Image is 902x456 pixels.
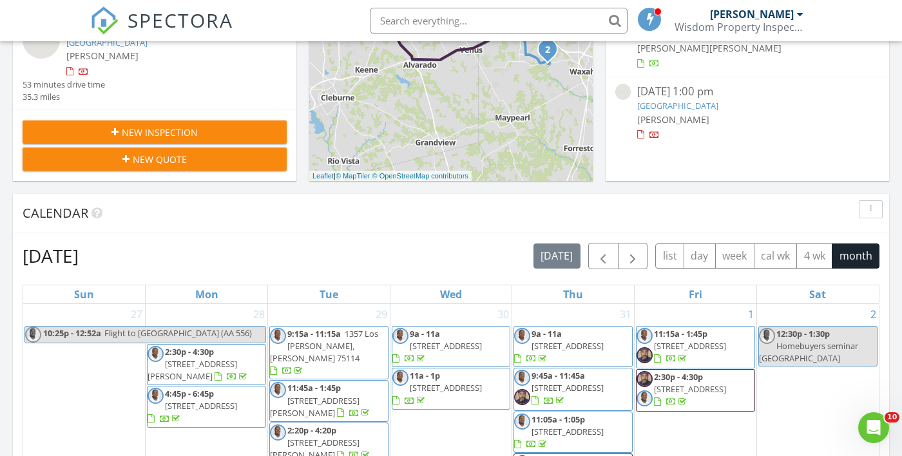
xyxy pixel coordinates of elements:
[128,304,145,325] a: Go to July 27, 2025
[686,285,705,303] a: Friday
[832,243,879,269] button: month
[654,340,726,352] span: [STREET_ADDRESS]
[392,370,408,386] img: unnamed.jpg
[373,304,390,325] a: Go to July 29, 2025
[148,358,237,382] span: [STREET_ADDRESS][PERSON_NAME]
[513,368,633,410] a: 9:45a - 11:45a [STREET_ADDRESS]
[410,328,440,339] span: 9a - 11a
[637,390,653,406] img: unnamed.jpg
[637,100,718,111] a: [GEOGRAPHIC_DATA]
[675,21,803,33] div: Wisdom Property Inspections
[545,46,550,55] i: 2
[66,37,148,48] a: [GEOGRAPHIC_DATA]
[23,147,287,171] button: New Quote
[165,400,237,412] span: [STREET_ADDRESS]
[514,389,530,405] img: stjmobon448559306
[637,42,709,54] span: [PERSON_NAME]
[72,285,97,303] a: Sunday
[392,370,482,406] a: 11a - 1p [STREET_ADDRESS]
[392,328,482,364] a: 9a - 11a [STREET_ADDRESS]
[754,243,798,269] button: cal wk
[392,368,511,410] a: 11a - 1p [STREET_ADDRESS]
[122,126,198,139] span: New Inspection
[23,79,105,91] div: 53 minutes drive time
[532,382,604,394] span: [STREET_ADDRESS]
[514,413,604,450] a: 11:05a - 1:05p [STREET_ADDRESS]
[532,370,604,406] a: 9:45a - 11:45a [STREET_ADDRESS]
[269,380,389,422] a: 11:45a - 1:45p [STREET_ADDRESS][PERSON_NAME]
[637,347,653,363] img: stjmobon448559306
[776,328,830,339] span: 12:30p - 1:30p
[588,243,619,269] button: Previous month
[128,6,233,33] span: SPECTORA
[710,8,794,21] div: [PERSON_NAME]
[759,340,858,364] span: Homebuyers seminar [GEOGRAPHIC_DATA]
[90,17,233,44] a: SPECTORA
[90,6,119,35] img: The Best Home Inspection Software - Spectora
[715,243,754,269] button: week
[807,285,829,303] a: Saturday
[858,412,889,443] iframe: Intercom live chat
[532,328,562,339] span: 9a - 11a
[270,328,286,344] img: unnamed.jpg
[193,285,221,303] a: Monday
[165,346,214,357] span: 2:30p - 4:30p
[309,171,472,182] div: |
[532,426,604,437] span: [STREET_ADDRESS]
[336,172,370,180] a: © MapTiler
[885,412,899,423] span: 10
[709,42,782,54] span: [PERSON_NAME]
[514,413,530,430] img: unnamed.jpg
[618,243,648,269] button: Next month
[533,243,581,269] button: [DATE]
[684,243,716,269] button: day
[617,304,634,325] a: Go to July 31, 2025
[514,328,530,344] img: unnamed.jpg
[654,328,726,364] a: 11:15a - 1:45p [STREET_ADDRESS]
[654,383,726,395] span: [STREET_ADDRESS]
[66,50,139,62] span: [PERSON_NAME]
[287,382,341,394] span: 11:45a - 1:45p
[165,388,214,399] span: 4:45p - 6:45p
[104,327,252,339] span: Flight to [GEOGRAPHIC_DATA] (AA 556)
[615,13,879,70] a: [DATE] 9:00 am [STREET_ADDRESS] [PERSON_NAME][PERSON_NAME]
[796,243,832,269] button: 4 wk
[23,204,88,222] span: Calendar
[148,346,249,382] a: 2:30p - 4:30p [STREET_ADDRESS][PERSON_NAME]
[392,326,511,368] a: 9a - 11a [STREET_ADDRESS]
[514,370,530,386] img: unnamed.jpg
[654,371,703,383] span: 2:30p - 4:30p
[532,340,604,352] span: [STREET_ADDRESS]
[270,382,286,398] img: unnamed.jpg
[148,346,164,362] img: unnamed.jpg
[270,424,286,441] img: unnamed.jpg
[513,412,633,453] a: 11:05a - 1:05p [STREET_ADDRESS]
[270,328,378,377] a: 9:15a - 11:15a 1357 Los [PERSON_NAME], [PERSON_NAME] 75114
[615,84,879,141] a: [DATE] 1:00 pm [GEOGRAPHIC_DATA] [PERSON_NAME]
[251,304,267,325] a: Go to July 28, 2025
[147,344,266,386] a: 2:30p - 4:30p [STREET_ADDRESS][PERSON_NAME]
[410,370,440,381] span: 11a - 1p
[410,340,482,352] span: [STREET_ADDRESS]
[23,243,79,269] h2: [DATE]
[287,328,341,339] span: 9:15a - 11:15a
[317,285,341,303] a: Tuesday
[636,326,755,368] a: 11:15a - 1:45p [STREET_ADDRESS]
[548,49,555,57] div: Clovis St, Midlothian, TX 76065
[270,395,360,419] span: [STREET_ADDRESS][PERSON_NAME]
[147,386,266,428] a: 4:45p - 6:45p [STREET_ADDRESS]
[410,382,482,394] span: [STREET_ADDRESS]
[23,91,105,103] div: 35.3 miles
[615,84,631,99] img: streetview
[655,243,684,269] button: list
[654,371,726,407] a: 2:30p - 4:30p [STREET_ADDRESS]
[745,304,756,325] a: Go to August 1, 2025
[372,172,468,180] a: © OpenStreetMap contributors
[23,21,287,103] a: 1:00 pm [GEOGRAPHIC_DATA] [PERSON_NAME] 53 minutes drive time 35.3 miles
[532,370,585,381] span: 9:45a - 11:45a
[654,328,707,339] span: 11:15a - 1:45p
[636,369,755,412] a: 2:30p - 4:30p [STREET_ADDRESS]
[392,328,408,344] img: unnamed.jpg
[133,153,187,166] span: New Quote
[43,327,102,343] span: 10:25p - 12:52a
